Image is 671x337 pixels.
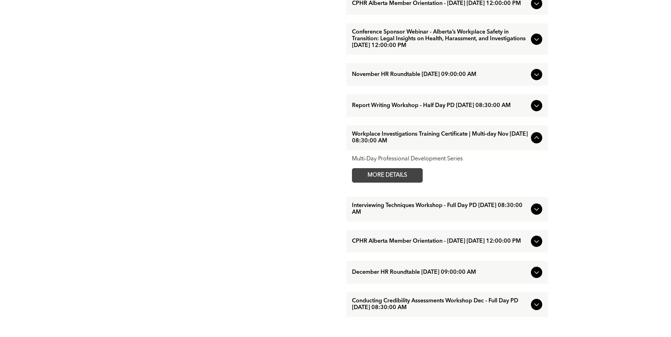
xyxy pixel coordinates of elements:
a: MORE DETAILS [352,168,423,183]
span: Conference Sponsor Webinar - Alberta’s Workplace Safety in Transition: Legal Insights on Health, ... [352,29,528,49]
span: CPHR Alberta Member Orientation - [DATE] [DATE] 12:00:00 PM [352,238,528,245]
span: Workplace Investigations Training Certificate | Multi-day Nov [DATE] 08:30:00 AM [352,131,528,144]
span: November HR Roundtable [DATE] 09:00:00 AM [352,71,528,78]
span: Report Writing Workshop - Half Day PD [DATE] 08:30:00 AM [352,102,528,109]
span: Interviewing Techniques Workshop - Full Day PD [DATE] 08:30:00 AM [352,202,528,216]
span: December HR Roundtable [DATE] 09:00:00 AM [352,269,528,276]
div: Multi-Day Professional Development Series [352,156,542,162]
span: MORE DETAILS [359,168,415,182]
span: CPHR Alberta Member Orientation - [DATE] [DATE] 12:00:00 PM [352,0,528,7]
span: Conducting Credibility Assessments Workshop Dec - Full Day PD [DATE] 08:30:00 AM [352,298,528,311]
